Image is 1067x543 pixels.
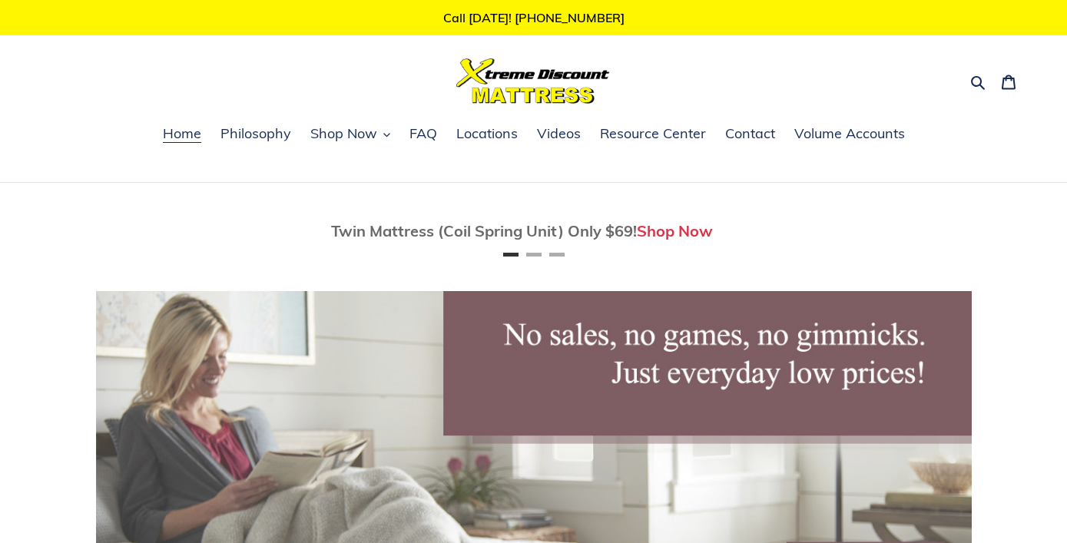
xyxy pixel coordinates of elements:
[549,253,565,257] button: Page 3
[725,124,775,143] span: Contact
[303,123,398,146] button: Shop Now
[456,58,610,104] img: Xtreme Discount Mattress
[503,253,519,257] button: Page 1
[787,123,913,146] a: Volume Accounts
[409,124,437,143] span: FAQ
[310,124,377,143] span: Shop Now
[717,123,783,146] a: Contact
[402,123,445,146] a: FAQ
[331,221,637,240] span: Twin Mattress (Coil Spring Unit) Only $69!
[163,124,201,143] span: Home
[529,123,588,146] a: Videos
[526,253,542,257] button: Page 2
[537,124,581,143] span: Videos
[449,123,525,146] a: Locations
[155,123,209,146] a: Home
[600,124,706,143] span: Resource Center
[794,124,905,143] span: Volume Accounts
[220,124,291,143] span: Philosophy
[213,123,299,146] a: Philosophy
[592,123,714,146] a: Resource Center
[456,124,518,143] span: Locations
[637,221,713,240] a: Shop Now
